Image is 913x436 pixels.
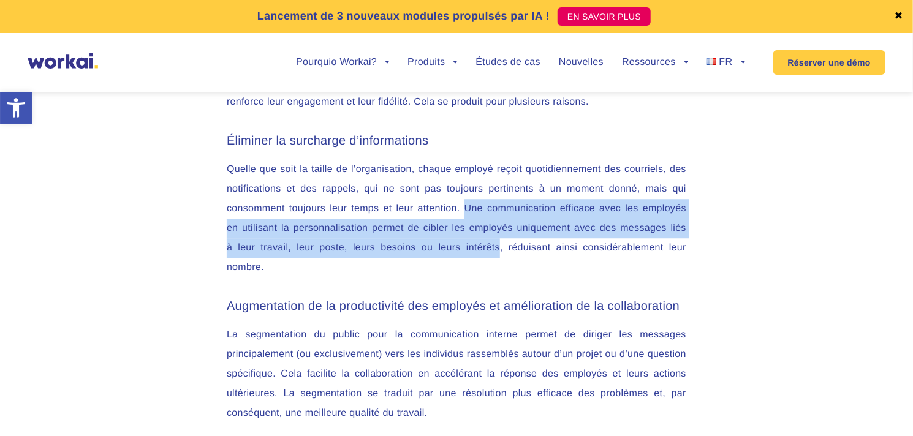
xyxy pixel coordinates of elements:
a: EN SAVOIR PLUS [558,7,651,26]
p: Quelle que soit la taille de l’organisation, chaque employé reçoit quotidiennement des courriels,... [227,160,686,277]
a: FR [707,58,745,67]
a: ✖ [895,12,903,21]
h3: Éliminer la surcharge d’informations [227,132,686,150]
a: Nouvelles [559,58,604,67]
a: Ressources [622,58,688,67]
a: Études de cas [475,58,540,67]
a: Réserver une démo [773,50,885,75]
h3: Augmentation de la productivité des employés et amélioration de la collaboration [227,297,686,315]
a: Pourquio Workai? [296,58,389,67]
p: La segmentation du public pour la communication interne permet de diriger les messages principale... [227,325,686,423]
a: Produits [407,58,457,67]
p: Lancement de 3 nouveaux modules propulsés par IA ! [257,8,550,24]
span: FR [719,57,733,67]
